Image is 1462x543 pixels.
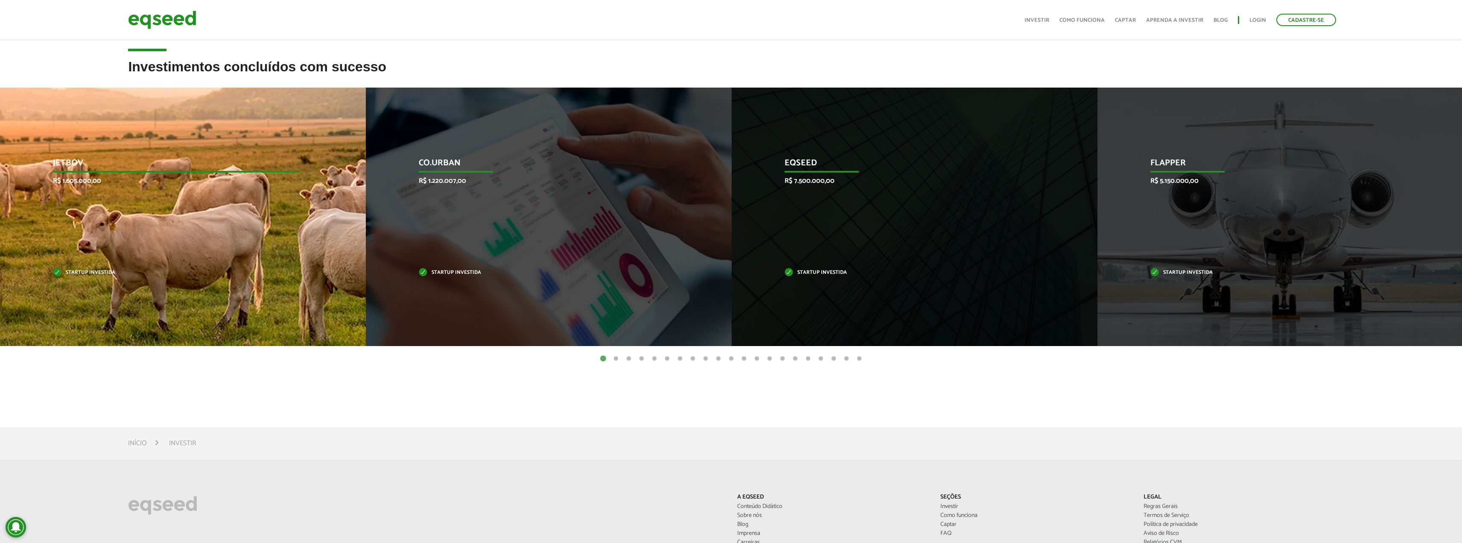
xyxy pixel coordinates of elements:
[128,9,196,31] img: EqSeed
[737,513,928,519] a: Sobre nós
[737,504,928,510] a: Conteúdo Didático
[419,158,666,173] p: Co.Urban
[637,355,646,363] button: 4 of 21
[817,355,825,363] button: 18 of 21
[689,355,697,363] button: 8 of 21
[599,355,607,363] button: 1 of 21
[701,355,710,363] button: 9 of 21
[128,440,147,447] a: Início
[1144,522,1334,528] a: Política de privacidade
[940,531,1131,537] a: FAQ
[804,355,812,363] button: 17 of 21
[765,355,774,363] button: 14 of 21
[829,355,838,363] button: 19 of 21
[624,355,633,363] button: 3 of 21
[1144,531,1334,537] a: Aviso de Risco
[737,522,928,528] a: Blog
[53,177,300,185] p: R$ 1.605.000,00
[842,355,851,363] button: 20 of 21
[714,355,723,363] button: 10 of 21
[1150,270,1398,275] p: Startup investida
[940,522,1131,528] a: Captar
[1024,18,1049,23] a: Investir
[128,494,197,517] img: EqSeed Logo
[1115,18,1136,23] a: Captar
[1146,18,1203,23] a: Aprenda a investir
[612,355,620,363] button: 2 of 21
[53,270,300,275] p: Startup investida
[940,504,1131,510] a: Investir
[1150,177,1398,185] p: R$ 5.150.000,00
[419,177,666,185] p: R$ 1.220.007,00
[785,158,1032,173] p: EqSeed
[940,494,1131,501] p: Seções
[855,355,864,363] button: 21 of 21
[1276,14,1336,26] a: Cadastre-se
[785,270,1032,275] p: Startup investida
[1144,494,1334,501] p: Legal
[753,355,761,363] button: 13 of 21
[676,355,684,363] button: 7 of 21
[737,494,928,501] p: A EqSeed
[1249,18,1266,23] a: Login
[1059,18,1105,23] a: Como funciona
[1144,504,1334,510] a: Regras Gerais
[1144,513,1334,519] a: Termos de Serviço
[727,355,735,363] button: 11 of 21
[778,355,787,363] button: 15 of 21
[128,59,1334,87] h2: Investimentos concluídos com sucesso
[650,355,659,363] button: 5 of 21
[53,158,300,173] p: JetBov
[740,355,748,363] button: 12 of 21
[785,177,1032,185] p: R$ 7.500.000,00
[940,513,1131,519] a: Como funciona
[663,355,671,363] button: 6 of 21
[1214,18,1228,23] a: Blog
[1150,158,1398,173] p: Flapper
[737,531,928,537] a: Imprensa
[169,437,196,449] li: Investir
[419,270,666,275] p: Startup investida
[791,355,800,363] button: 16 of 21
